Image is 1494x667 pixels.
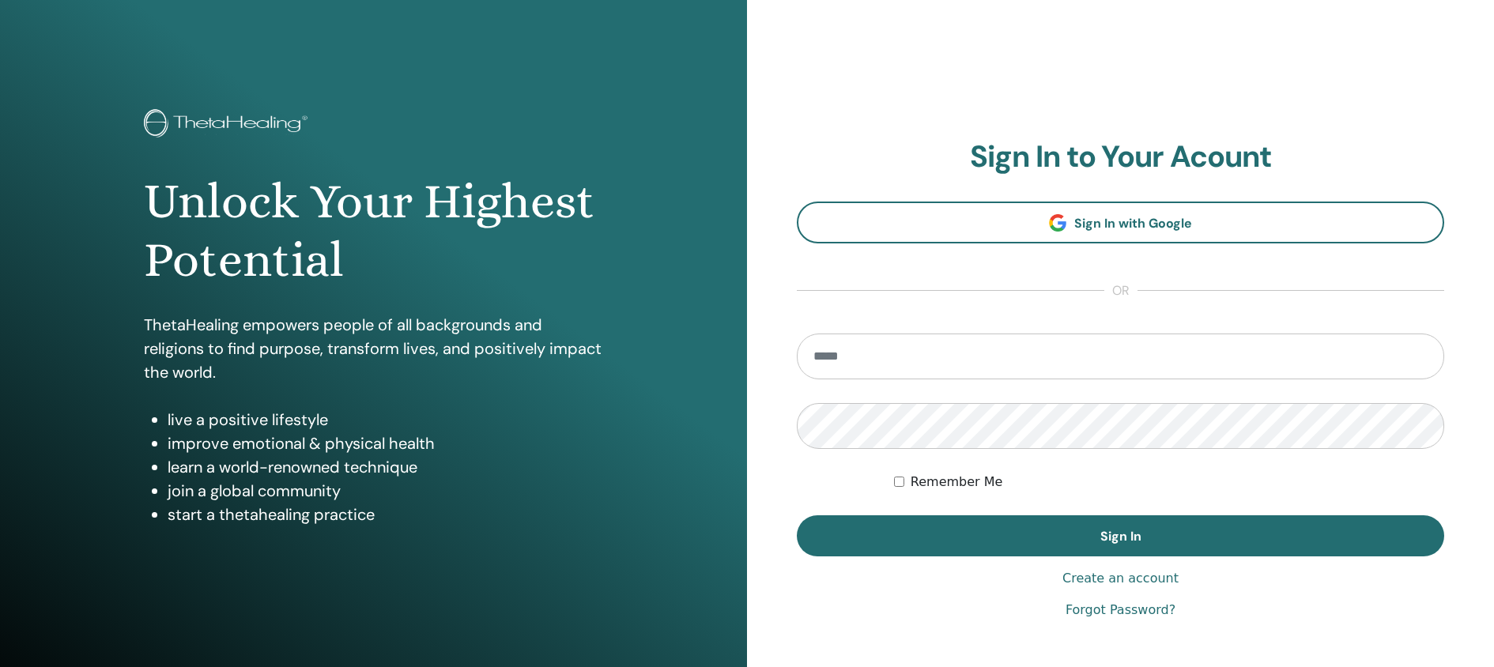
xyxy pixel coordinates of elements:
[1100,528,1141,545] span: Sign In
[797,202,1444,243] a: Sign In with Google
[168,408,602,431] li: live a positive lifestyle
[144,172,602,290] h1: Unlock Your Highest Potential
[911,473,1003,492] label: Remember Me
[797,515,1444,556] button: Sign In
[894,473,1444,492] div: Keep me authenticated indefinitely or until I manually logout
[168,431,602,455] li: improve emotional & physical health
[144,313,602,384] p: ThetaHealing empowers people of all backgrounds and religions to find purpose, transform lives, a...
[168,503,602,526] li: start a thetahealing practice
[1074,215,1192,232] span: Sign In with Google
[1104,281,1137,300] span: or
[1066,601,1175,620] a: Forgot Password?
[1062,569,1179,588] a: Create an account
[168,455,602,479] li: learn a world-renowned technique
[797,139,1444,175] h2: Sign In to Your Acount
[168,479,602,503] li: join a global community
